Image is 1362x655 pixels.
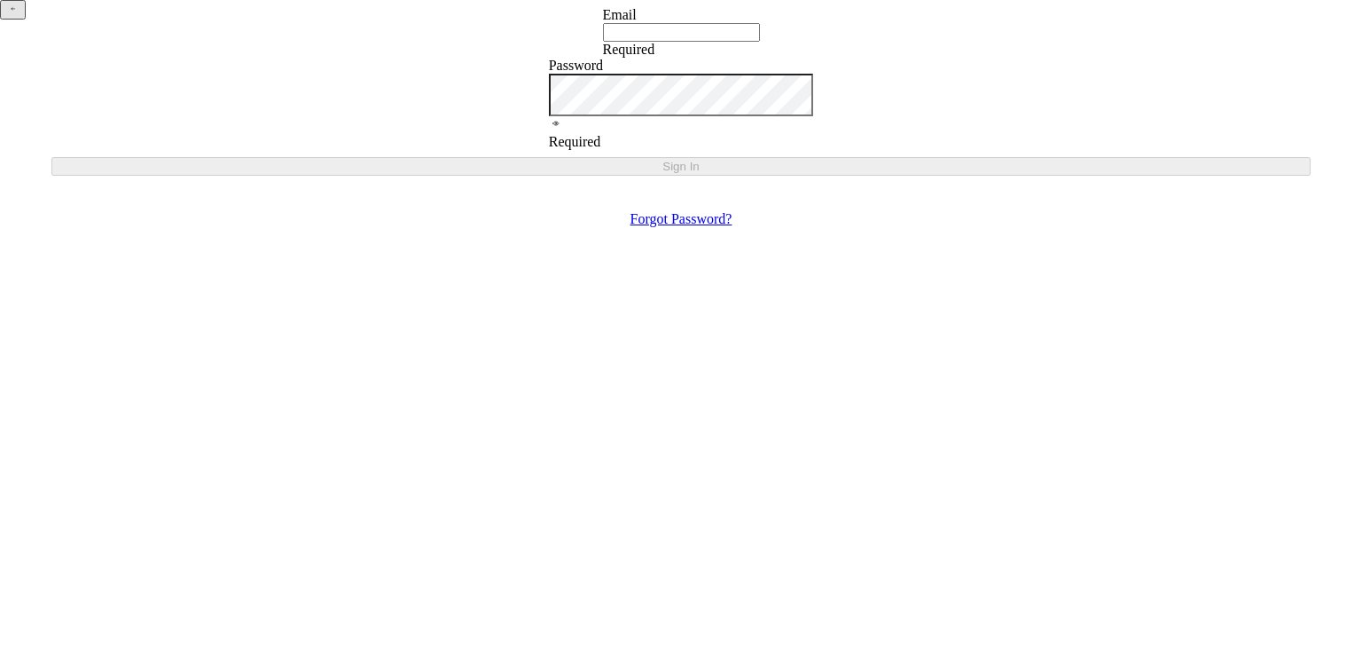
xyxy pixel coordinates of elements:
label: Password [549,58,603,73]
div: Required [603,42,760,58]
button: Sign In [51,157,1311,176]
div: Sign In [59,160,1303,173]
a: Forgot Password? [630,211,732,226]
div: Required [549,134,814,150]
label: Email [603,7,637,22]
